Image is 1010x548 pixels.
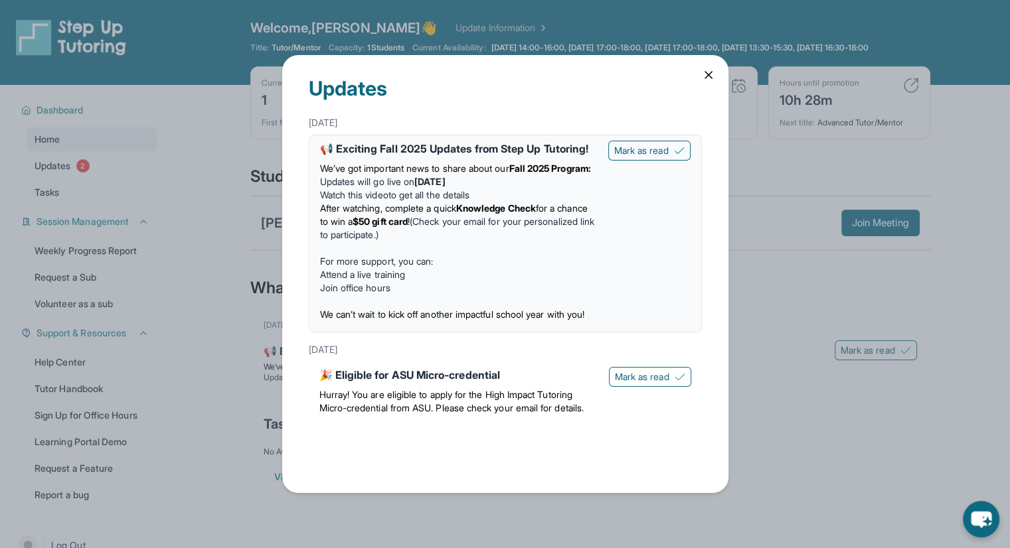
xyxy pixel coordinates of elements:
li: Updates will go live on [320,175,598,188]
div: Updates [309,55,702,111]
li: (Check your email for your personalized link to participate.) [320,202,598,241]
div: 🎉 Eligible for ASU Micro-credential [319,367,598,383]
span: ! [408,216,410,227]
div: 📢 Exciting Fall 2025 Updates from Step Up Tutoring! [320,141,598,157]
span: for a chance to win a [320,202,588,227]
img: Mark as read [675,372,685,382]
span: Hurray! You are eligible to apply for the High Impact Tutoring Micro-credential from ASU. Please ... [319,389,584,413]
span: We’ve got important news to share about our [320,163,509,174]
p: For more support, you can: [320,255,598,268]
button: Mark as read [609,367,691,387]
strong: $50 gift card [353,216,408,227]
li: to get all the details [320,188,598,202]
a: Attend a live training [320,269,406,280]
div: [DATE] [309,338,702,362]
button: chat-button [963,501,999,537]
span: Mark as read [615,370,669,383]
span: After watching, complete a quick [320,202,456,214]
div: [DATE] [309,111,702,135]
button: Mark as read [608,141,691,161]
span: Mark as read [614,144,669,157]
strong: [DATE] [414,176,445,187]
strong: Knowledge Check [456,202,536,214]
a: Watch this video [320,189,388,200]
img: Mark as read [674,145,685,156]
a: Join office hours [320,282,390,293]
strong: Fall 2025 Program: [509,163,591,174]
span: We can’t wait to kick off another impactful school year with you! [320,308,585,320]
